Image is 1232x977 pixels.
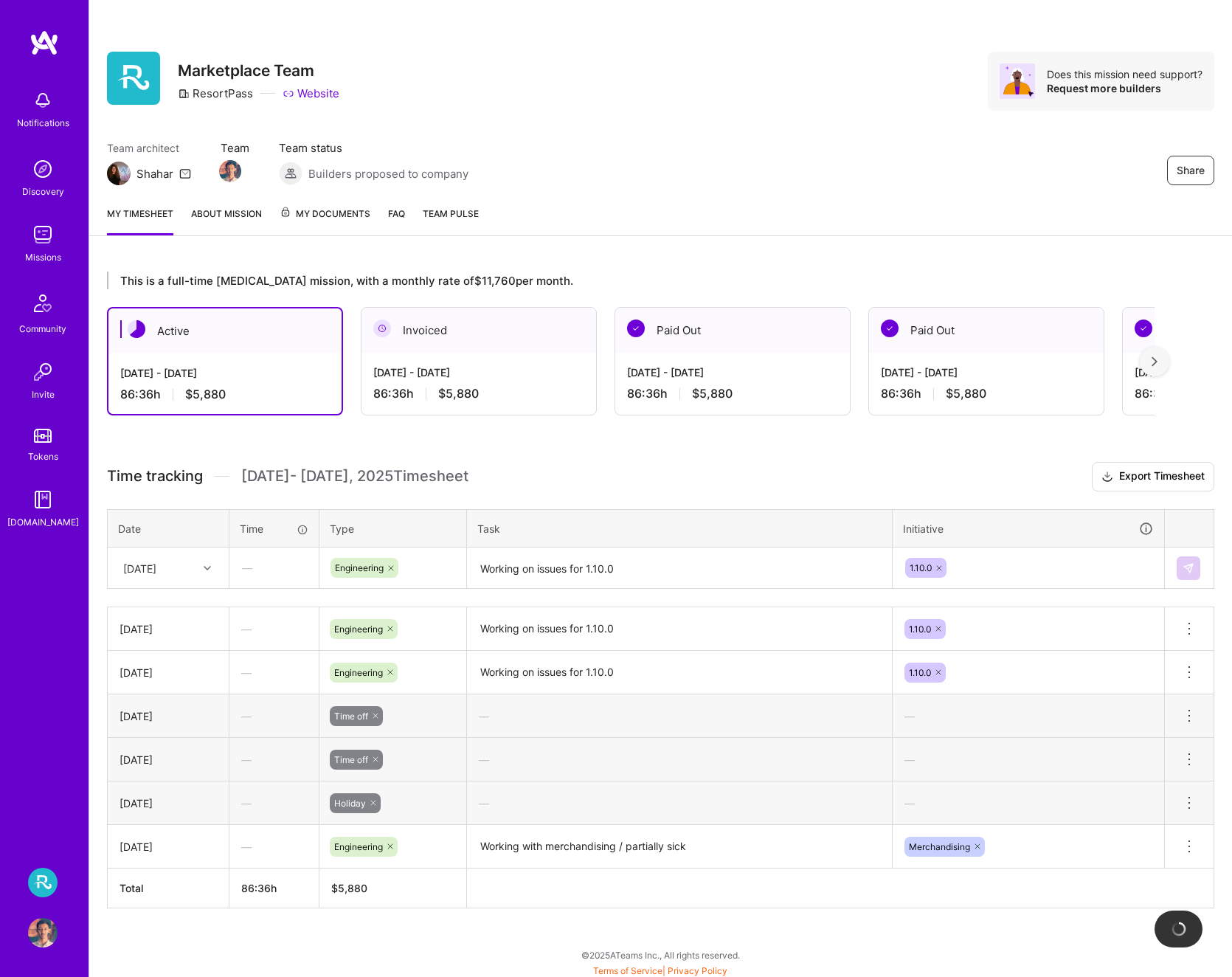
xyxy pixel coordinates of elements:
span: Engineering [335,562,384,573]
div: 86:36 h [881,386,1092,401]
div: [DATE] - [DATE] [627,365,838,380]
div: — [229,697,319,736]
button: Share [1167,156,1214,185]
img: discovery [28,154,58,184]
textarea: Working on issues for 1.10.0 [468,549,890,588]
div: — [229,653,319,692]
i: icon Chevron [204,565,211,572]
a: Website [283,86,339,101]
img: Team Architect [107,162,131,185]
th: Total [108,869,229,908]
span: Engineering [334,667,383,678]
img: Submit [1183,562,1194,574]
span: Share [1177,163,1205,178]
a: Resortpass: Marketplace Team [24,868,61,897]
img: Avatar [1000,63,1035,99]
img: bell [28,86,58,115]
th: Date [108,509,229,548]
img: User Avatar [28,918,58,947]
a: My Documents [280,206,370,235]
img: Builders proposed to company [279,162,302,185]
div: — [229,610,319,649]
div: — [893,784,1164,823]
span: 1.10.0 [910,562,932,573]
a: User Avatar [24,918,61,947]
h3: Marketplace Team [178,61,339,80]
div: Paid Out [869,308,1104,353]
span: | [593,965,727,976]
span: Team [221,140,249,156]
span: 1.10.0 [909,624,931,635]
img: tokens [34,429,52,443]
div: — [467,740,892,779]
div: Invite [32,387,55,402]
div: null [1177,556,1202,580]
div: — [229,827,319,866]
span: Team Pulse [423,208,479,219]
span: $5,880 [185,387,226,402]
textarea: Working on issues for 1.10.0 [468,609,890,650]
img: Paid Out [1135,320,1152,337]
img: Team Member Avatar [219,160,241,182]
span: $5,880 [946,386,986,401]
div: — [230,548,318,587]
div: [DATE] [123,560,156,576]
div: Does this mission need support? [1047,67,1202,81]
div: Missions [25,249,61,265]
i: icon Download [1101,469,1113,485]
div: — [229,784,319,823]
div: [DOMAIN_NAME] [7,514,79,530]
div: ResortPass [178,86,253,101]
img: Company Logo [107,52,160,105]
span: Time tracking [107,467,203,486]
span: Holiday [334,798,366,809]
div: Request more builders [1047,81,1202,95]
span: 1.10.0 [909,667,931,678]
div: Active [108,308,342,353]
th: Task [467,509,893,548]
a: About Mission [191,206,262,235]
img: loading [1169,919,1188,938]
div: Time [240,521,308,536]
div: © 2025 ATeams Inc., All rights reserved. [89,936,1232,973]
div: Invoiced [361,308,596,353]
img: guide book [28,485,58,514]
div: Discovery [22,184,64,199]
img: Paid Out [881,320,899,337]
span: Builders proposed to company [308,166,468,182]
a: Terms of Service [593,965,662,976]
div: — [893,740,1164,779]
textarea: Working on issues for 1.10.0 [468,652,890,693]
button: Export Timesheet [1092,462,1214,491]
div: Tokens [28,449,58,464]
div: Paid Out [615,308,850,353]
div: [DATE] [120,839,217,855]
span: Team status [279,140,468,156]
span: Engineering [334,841,383,852]
div: This is a full-time [MEDICAL_DATA] mission, with a monthly rate of $11,760 per month. [107,272,1155,289]
img: Invoiced [373,320,391,337]
img: Resortpass: Marketplace Team [28,868,58,897]
a: Privacy Policy [668,965,727,976]
div: 86:36 h [120,387,330,402]
div: — [229,740,319,779]
img: Invite [28,357,58,387]
i: icon CompanyGray [178,88,190,100]
th: $5,880 [319,869,467,908]
i: icon Mail [179,168,191,179]
div: [DATE] [120,665,217,680]
span: My Documents [280,206,370,222]
span: Time off [334,711,368,722]
div: — [467,697,892,736]
span: Team architect [107,140,191,156]
div: Shahar [136,166,173,182]
div: — [467,784,892,823]
div: 86:36 h [627,386,838,401]
div: Community [19,321,66,336]
span: $5,880 [692,386,733,401]
a: FAQ [388,206,405,235]
a: My timesheet [107,206,173,235]
div: [DATE] [120,752,217,767]
span: $5,880 [438,386,479,401]
div: 86:36 h [373,386,584,401]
